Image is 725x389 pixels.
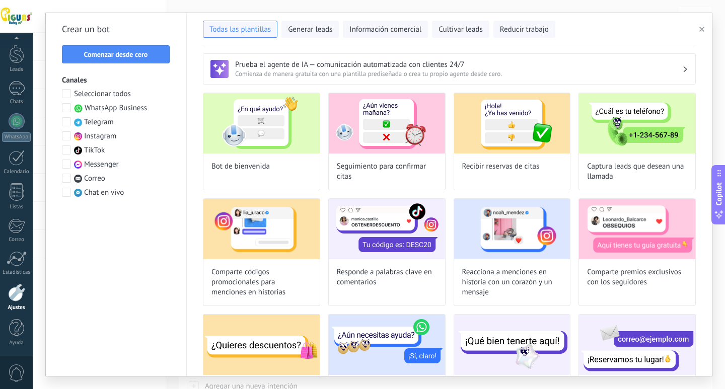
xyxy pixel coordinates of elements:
h3: Prueba el agente de IA — comunicación automatizada con clientes 24/7 [235,60,682,69]
div: Estadísticas [2,269,31,276]
h2: Crear un bot [62,21,170,37]
span: Comienza de manera gratuita con una plantilla prediseñada o crea tu propio agente desde cero. [235,69,682,78]
span: Comparte premios exclusivos con los seguidores [587,267,687,287]
img: Recopila inscripciones para webinars [579,315,695,375]
div: Listas [2,204,31,210]
span: Telegram [84,117,114,127]
img: Bot de bienvenida [203,93,320,153]
img: Comparte premios exclusivos con los seguidores [579,199,695,259]
span: Comparte códigos promocionales para menciones en historias [211,267,312,297]
span: Copilot [714,182,724,205]
div: Ajustes [2,304,31,311]
img: Comparte códigos promocionales para menciones en historias [203,199,320,259]
img: Reacciona a menciones en historia con un corazón y un mensaje [454,199,570,259]
img: Seguimiento antes de que cierre la ventana de 24 horas [329,315,445,375]
span: Seguimiento para confirmar citas [337,162,437,182]
span: Recibir reservas de citas [462,162,540,172]
span: Todas las plantillas [209,25,271,35]
span: Correo [84,174,105,184]
span: Reducir trabajo [500,25,549,35]
span: Captura leads que desean una llamada [587,162,687,182]
div: Leads [2,66,31,73]
span: Chat en vivo [84,188,124,198]
div: Chats [2,99,31,105]
img: Responde a palabras clave en comentarios [329,199,445,259]
span: Responde a palabras clave en comentarios [337,267,437,287]
span: Instagram [84,131,116,141]
div: Correo [2,237,31,243]
button: Cultivar leads [432,21,489,38]
span: Messenger [84,160,119,170]
img: Recibir reservas de citas [454,93,570,153]
button: Comenzar desde cero [62,45,170,63]
span: Bot de bienvenida [211,162,270,172]
span: Seleccionar todos [74,89,131,99]
span: Generar leads [288,25,332,35]
span: TikTok [84,145,105,155]
button: Información comercial [343,21,428,38]
button: Generar leads [281,21,339,38]
button: Todas las plantillas [203,21,277,38]
div: WhatsApp [2,132,31,142]
img: Seguimiento para confirmar citas [329,93,445,153]
div: Calendario [2,169,31,175]
span: Cultivar leads [439,25,482,35]
div: Ayuda [2,340,31,346]
span: Comenzar desde cero [84,51,148,58]
span: Información comercial [349,25,421,35]
span: WhatsApp Business [85,103,147,113]
span: Reacciona a menciones en historia con un corazón y un mensaje [462,267,562,297]
h3: Canales [62,75,170,85]
button: Reducir trabajo [493,21,555,38]
img: Captura leads que desean una llamada [579,93,695,153]
img: Saluda a los leads con un mensaje personalizado [454,315,570,375]
img: Envía códigos promocionales a partir de palabras clave en los mensajes [203,315,320,375]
